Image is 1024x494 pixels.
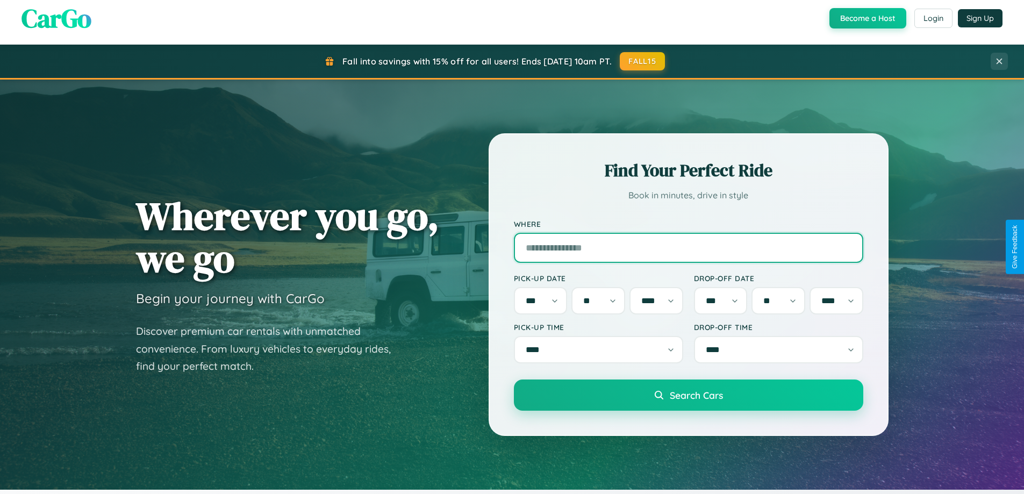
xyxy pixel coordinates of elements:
div: Give Feedback [1011,225,1019,269]
button: Sign Up [958,9,1002,27]
label: Drop-off Date [694,274,863,283]
label: Pick-up Time [514,323,683,332]
label: Pick-up Date [514,274,683,283]
label: Drop-off Time [694,323,863,332]
button: Search Cars [514,380,863,411]
span: Fall into savings with 15% off for all users! Ends [DATE] 10am PT. [342,56,612,67]
p: Discover premium car rentals with unmatched convenience. From luxury vehicles to everyday rides, ... [136,323,405,375]
h1: Wherever you go, we go [136,195,439,280]
p: Book in minutes, drive in style [514,188,863,203]
button: Login [914,9,953,28]
span: CarGo [22,1,91,36]
span: Search Cars [670,389,723,401]
label: Where [514,219,863,228]
h3: Begin your journey with CarGo [136,290,325,306]
h2: Find Your Perfect Ride [514,159,863,182]
button: FALL15 [620,52,665,70]
button: Become a Host [829,8,906,28]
